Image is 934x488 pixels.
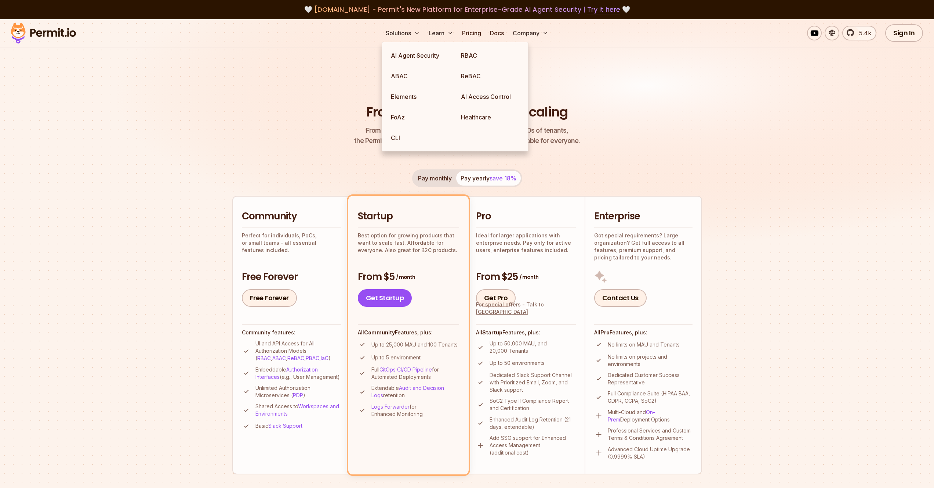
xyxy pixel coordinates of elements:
strong: Startup [482,329,502,335]
a: On-Prem [608,409,655,423]
p: Add SSO support for Enhanced Access Management (additional cost) [490,434,576,456]
a: PBAC [306,355,319,361]
p: Embeddable (e.g., User Management) [255,366,341,381]
p: Full Compliance Suite (HIPAA BAA, GDPR, CCPA, SoC2) [608,390,693,405]
span: 5.4k [855,29,871,37]
p: for Enhanced Monitoring [371,403,459,418]
h3: From $25 [476,270,576,284]
a: GitOps CI/CD Pipeline [379,366,432,373]
strong: Pro [600,329,610,335]
h2: Enterprise [594,210,693,223]
button: Pay monthly [414,171,456,186]
div: For special offers - [476,301,576,316]
h3: Free Forever [242,270,341,284]
h2: Startup [358,210,459,223]
h1: From Free to Predictable Scaling [366,103,568,121]
a: Elements [385,86,455,107]
a: Contact Us [594,289,647,307]
p: Dedicated Customer Success Representative [608,372,693,386]
h4: All Features, plus: [594,329,693,336]
a: FoAz [385,107,455,128]
p: Shared Access to [255,403,341,417]
button: Learn [426,26,456,40]
span: From a startup with 100 users to an enterprise with 1000s of tenants, [354,125,580,136]
p: Enhanced Audit Log Retention (21 days, extendable) [490,416,576,431]
a: AI Agent Security [385,45,455,66]
p: Up to 50 environments [490,359,545,367]
h4: Community features: [242,329,341,336]
h2: Community [242,210,341,223]
span: / month [519,273,538,281]
p: Advanced Cloud Uptime Upgrade (0.9999% SLA) [608,446,693,460]
p: Full for Automated Deployments [371,366,459,381]
a: ABAC [272,355,286,361]
span: / month [396,273,415,281]
p: Dedicated Slack Support Channel with Prioritized Email, Zoom, and Slack support [490,372,576,394]
a: Authorization Interfaces [255,366,318,380]
a: ReBAC [287,355,304,361]
p: Extendable retention [371,384,459,399]
h2: Pro [476,210,576,223]
p: Up to 25,000 MAU and 100 Tenants [371,341,458,348]
a: Audit and Decision Logs [371,385,444,398]
a: AI Access Control [455,86,525,107]
p: Basic [255,422,302,430]
a: Logs Forwarder [371,403,410,410]
a: IaC [321,355,328,361]
p: Up to 5 environment [371,354,421,361]
a: Sign In [885,24,923,42]
span: [DOMAIN_NAME] - Permit's New Platform for Enterprise-Grade AI Agent Security | [314,5,620,14]
a: Free Forever [242,289,297,307]
div: 🤍 🤍 [18,4,916,15]
p: UI and API Access for All Authorization Models ( , , , , ) [255,340,341,362]
a: Healthcare [455,107,525,128]
a: ABAC [385,66,455,86]
a: RBAC [257,355,271,361]
p: SoC2 Type II Compliance Report and Certification [490,397,576,412]
a: Get Pro [476,289,516,307]
a: Get Startup [358,289,412,307]
img: Permit logo [7,21,79,46]
a: PDP [293,392,303,398]
button: Solutions [383,26,423,40]
p: Got special requirements? Large organization? Get full access to all features, premium support, a... [594,232,693,261]
p: Multi-Cloud and Deployment Options [608,409,693,423]
a: 5.4k [842,26,876,40]
h3: From $5 [358,270,459,284]
h4: All Features, plus: [358,329,459,336]
p: Ideal for larger applications with enterprise needs. Pay only for active users, enterprise featur... [476,232,576,254]
a: Pricing [459,26,484,40]
a: ReBAC [455,66,525,86]
p: Unlimited Authorization Microservices ( ) [255,384,341,399]
p: Perfect for individuals, PoCs, or small teams - all essential features included. [242,232,341,254]
p: Best option for growing products that want to scale fast. Affordable for everyone. Also great for... [358,232,459,254]
p: Professional Services and Custom Terms & Conditions Agreement [608,427,693,442]
a: RBAC [455,45,525,66]
p: No limits on projects and environments [608,353,693,368]
strong: Community [364,329,395,335]
h4: All Features, plus: [476,329,576,336]
p: No limits on MAU and Tenants [608,341,680,348]
p: Up to 50,000 MAU, and 20,000 Tenants [490,340,576,355]
a: Slack Support [268,423,302,429]
a: Docs [487,26,507,40]
button: Company [510,26,551,40]
a: Try it here [587,5,620,14]
p: the Permit pricing model is simple, transparent, and affordable for everyone. [354,125,580,146]
a: CLI [385,128,455,148]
